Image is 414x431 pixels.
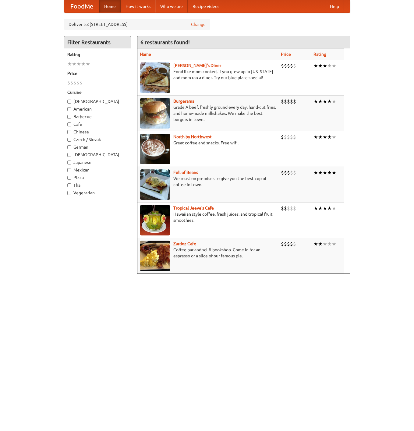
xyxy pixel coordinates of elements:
[281,169,284,176] li: $
[327,98,332,105] li: ★
[67,129,128,135] label: Chinese
[293,134,296,140] li: $
[76,79,80,86] li: $
[81,61,86,67] li: ★
[284,62,287,69] li: $
[67,100,71,104] input: [DEMOGRAPHIC_DATA]
[332,62,336,69] li: ★
[140,175,276,188] p: We roast on premises to give you the best cup of coffee in town.
[67,144,128,150] label: German
[327,169,332,176] li: ★
[173,63,221,68] a: [PERSON_NAME]'s Diner
[73,79,76,86] li: $
[284,169,287,176] li: $
[327,241,332,247] li: ★
[76,61,81,67] li: ★
[67,114,128,120] label: Barbecue
[290,62,293,69] li: $
[99,0,121,12] a: Home
[140,169,170,200] img: beans.jpg
[323,62,327,69] li: ★
[140,52,151,57] a: Name
[313,62,318,69] li: ★
[290,134,293,140] li: $
[140,69,276,81] p: Food like mom cooked, if you grew up in [US_STATE] and mom ran a diner. Try our blue plate special!
[318,169,323,176] li: ★
[173,206,214,210] b: Tropical Jeeve's Cafe
[293,169,296,176] li: $
[191,21,206,27] a: Change
[284,98,287,105] li: $
[284,241,287,247] li: $
[67,79,70,86] li: $
[67,61,72,67] li: ★
[86,61,90,67] li: ★
[67,167,128,173] label: Mexican
[140,205,170,235] img: jeeves.jpg
[313,134,318,140] li: ★
[327,134,332,140] li: ★
[173,170,198,175] a: Full of Beans
[281,98,284,105] li: $
[173,99,194,104] a: Burgerama
[72,61,76,67] li: ★
[140,98,170,129] img: burgerama.jpg
[64,19,210,30] div: Deliver to: [STREET_ADDRESS]
[293,241,296,247] li: $
[293,62,296,69] li: $
[67,106,128,112] label: American
[67,145,71,149] input: German
[67,122,71,126] input: Cafe
[332,98,336,105] li: ★
[64,36,131,48] h4: Filter Restaurants
[290,241,293,247] li: $
[323,241,327,247] li: ★
[140,247,276,259] p: Coffee bar and sci-fi bookshop. Come in for an espresso or a slice of our famous pie.
[67,51,128,58] h5: Rating
[323,205,327,212] li: ★
[332,205,336,212] li: ★
[290,205,293,212] li: $
[67,107,71,111] input: American
[67,182,128,188] label: Thai
[287,205,290,212] li: $
[140,39,190,45] ng-pluralize: 6 restaurants found!
[284,134,287,140] li: $
[140,134,170,164] img: north.jpg
[290,169,293,176] li: $
[287,134,290,140] li: $
[290,98,293,105] li: $
[188,0,224,12] a: Recipe videos
[323,98,327,105] li: ★
[293,205,296,212] li: $
[281,134,284,140] li: $
[67,70,128,76] h5: Price
[173,241,196,246] a: Zardoz Cafe
[67,121,128,127] label: Cafe
[281,52,291,57] a: Price
[327,62,332,69] li: ★
[67,136,128,143] label: Czech / Slovak
[67,98,128,104] label: [DEMOGRAPHIC_DATA]
[325,0,344,12] a: Help
[173,134,212,139] a: North by Northwest
[284,205,287,212] li: $
[313,169,318,176] li: ★
[281,62,284,69] li: $
[318,98,323,105] li: ★
[67,152,128,158] label: [DEMOGRAPHIC_DATA]
[287,169,290,176] li: $
[281,205,284,212] li: $
[67,138,71,142] input: Czech / Slovak
[332,134,336,140] li: ★
[318,241,323,247] li: ★
[80,79,83,86] li: $
[313,241,318,247] li: ★
[332,241,336,247] li: ★
[313,98,318,105] li: ★
[67,89,128,95] h5: Cuisine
